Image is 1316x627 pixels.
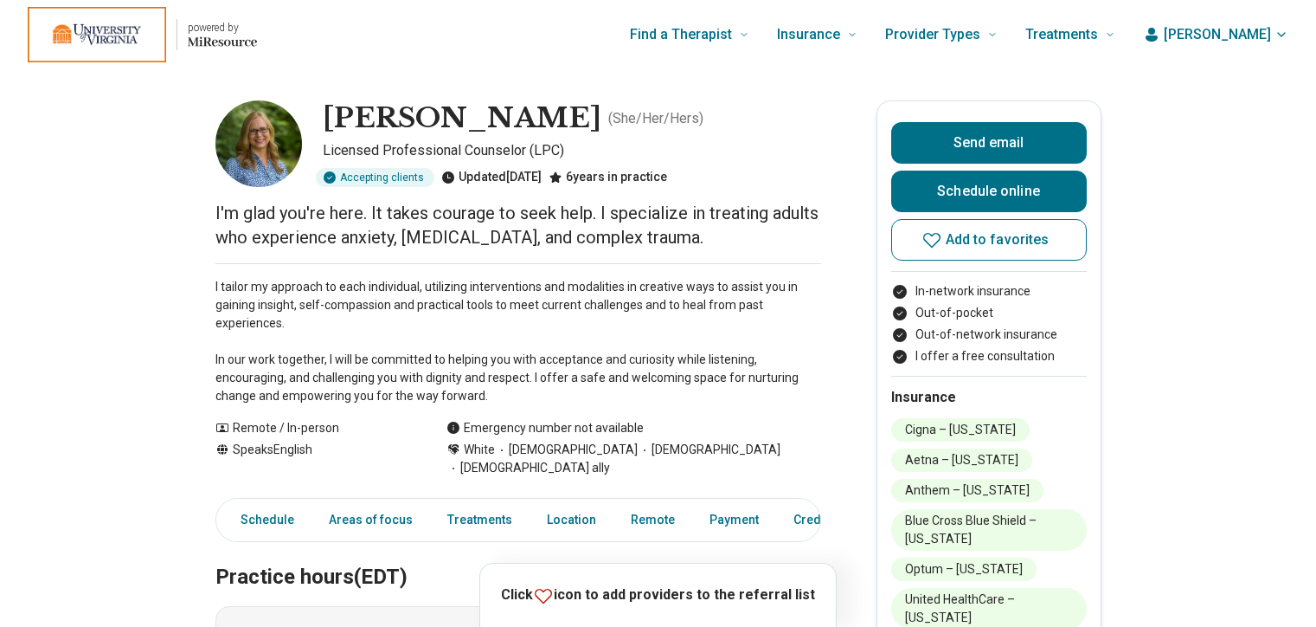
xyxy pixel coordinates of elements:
[215,441,412,477] div: Speaks English
[446,459,610,477] span: [DEMOGRAPHIC_DATA] ally
[891,509,1087,551] li: Blue Cross Blue Shield – [US_STATE]
[188,21,257,35] p: powered by
[28,7,257,62] a: Home page
[215,419,412,437] div: Remote / In-person
[638,441,780,459] span: [DEMOGRAPHIC_DATA]
[437,502,523,538] a: Treatments
[215,100,302,187] img: Sandra Monohan, Licensed Professional Counselor (LPC)
[891,219,1087,261] button: Add to favorites
[891,326,1087,344] li: Out-of-network insurance
[323,100,601,137] h1: [PERSON_NAME]
[495,441,638,459] span: [DEMOGRAPHIC_DATA]
[630,23,732,47] span: Find a Therapist
[220,502,305,538] a: Schedule
[501,585,815,606] p: Click icon to add providers to the referral list
[1025,23,1098,47] span: Treatments
[699,502,769,538] a: Payment
[891,347,1087,365] li: I offer a free consultation
[1164,24,1271,45] span: [PERSON_NAME]
[316,168,434,187] div: Accepting clients
[777,23,840,47] span: Insurance
[891,304,1087,322] li: Out-of-pocket
[891,418,1030,442] li: Cigna – [US_STATE]
[783,502,870,538] a: Credentials
[536,502,607,538] a: Location
[891,282,1087,365] ul: Payment options
[946,233,1050,247] span: Add to favorites
[608,108,703,129] p: ( She/Her/Hers )
[318,502,423,538] a: Areas of focus
[891,479,1043,502] li: Anthem – [US_STATE]
[891,282,1087,301] li: In-network insurance
[549,168,667,187] div: 6 years in practice
[464,441,495,459] span: White
[885,23,980,47] span: Provider Types
[323,140,821,161] p: Licensed Professional Counselor (LPC)
[891,449,1032,472] li: Aetna – [US_STATE]
[891,122,1087,164] button: Send email
[620,502,685,538] a: Remote
[215,521,821,592] h2: Practice hours (EDT)
[441,168,542,187] div: Updated [DATE]
[215,201,821,249] p: I'm glad you're here. It takes courage to seek help. I specialize in treating adults who experien...
[891,171,1087,212] a: Schedule online
[446,419,644,437] div: Emergency number not available
[891,558,1037,581] li: Optum – [US_STATE]
[1143,24,1288,45] button: [PERSON_NAME]
[891,387,1087,408] h2: Insurance
[215,278,821,405] p: I tailor my approach to each individual, utilizing interventions and modalities in creative ways ...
